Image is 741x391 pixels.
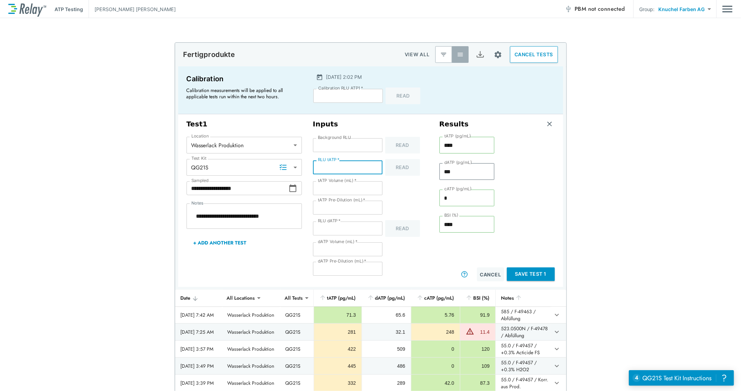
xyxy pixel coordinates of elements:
div: [DATE] 7:25 AM [181,328,216,335]
img: Drawer Icon [722,2,733,16]
td: Wasserlack Produktion [222,324,280,340]
div: 445 [320,363,356,369]
label: Calibration RLU ATP1 [318,86,363,91]
span: PBM [575,4,625,14]
td: 55.0 / F-49457 / +0.3% Acticide FS [495,341,551,357]
div: tATP (pg/mL) [319,294,356,302]
div: 32.1 [368,328,405,335]
label: BSI (%) [444,213,459,218]
div: BSI (%) [466,294,490,302]
label: Sampled [191,178,209,183]
label: dATP Pre-Dilution (mL) [318,259,367,264]
label: dATP (pg/mL) [444,160,472,165]
td: 523.0500N / F-49478 / Abfüllung [495,324,551,340]
p: Fertigprodukte [183,50,235,59]
h3: Inputs [313,120,428,128]
div: 91.9 [466,311,490,318]
div: Wasserlack Produktion [187,138,302,152]
img: Settings Icon [494,50,502,59]
button: CANCEL TESTS [510,46,558,63]
td: QG21S [280,358,314,374]
button: expand row [551,309,563,321]
p: VIEW ALL [405,50,430,59]
div: 0 [417,363,454,369]
label: Notes [191,201,203,206]
div: 65.6 [368,311,405,318]
h3: Results [439,120,469,128]
td: 55.0 / F-49457 / +0.3% H2O2 [495,358,551,374]
button: expand row [551,326,563,338]
iframe: Resource center [629,370,734,386]
div: 289 [368,380,405,386]
div: 5.76 [417,311,454,318]
img: Offline Icon [565,6,572,13]
div: 486 [368,363,405,369]
img: Calender Icon [316,74,323,81]
div: 281 [320,328,356,335]
div: 422 [320,346,356,352]
div: 509 [368,346,405,352]
div: 120 [466,346,490,352]
h3: Test 1 [187,120,302,128]
label: Location [191,134,209,139]
td: 585 / F-49463 / Abfüllung [495,307,551,323]
td: Wasserlack Produktion [222,358,280,374]
div: 248 [417,328,454,335]
button: Export [472,46,489,63]
td: Wasserlack Produktion [222,341,280,357]
label: dATP Volume (mL) [318,239,357,244]
label: cATP (pg/mL) [444,186,472,191]
div: 109 [466,363,490,369]
td: Wasserlack Produktion [222,307,280,323]
img: LuminUltra Relay [8,2,46,17]
div: 42.0 [417,380,454,386]
label: tATP Volume (mL) [318,178,356,183]
div: 87.3 [466,380,490,386]
p: [PERSON_NAME] [PERSON_NAME] [94,6,176,13]
td: QG21S [280,341,314,357]
label: tATP Pre-Dilution (mL) [318,198,365,202]
button: Site setup [489,45,507,64]
button: Cancel [477,267,504,281]
img: Export Icon [476,50,485,59]
button: Save Test 1 [507,267,555,281]
div: 0 [417,346,454,352]
p: Calibration measurements will be applied to all applicable tests run within the next two hours. [187,87,298,100]
button: expand row [551,377,563,389]
img: Remove [546,120,553,127]
label: tATP (pg/mL) [444,134,471,139]
div: All Tests [280,291,308,305]
input: Choose date, selected date is Oct 13, 2025 [187,181,289,195]
div: [DATE] 7:42 AM [181,311,216,318]
div: [DATE] 3:39 PM [181,380,216,386]
button: PBM not connected [562,2,628,16]
p: ATP Testing [55,6,83,13]
button: Main menu [722,2,733,16]
img: Latest [440,51,447,58]
button: expand row [551,360,563,372]
th: Date [175,290,222,307]
img: View All [457,51,464,58]
div: 71.3 [320,311,356,318]
td: QG21S [280,307,314,323]
div: cATP (pg/mL) [417,294,454,302]
p: Calibration [187,73,301,84]
div: 11.4 [476,328,490,335]
img: Warning [466,327,474,335]
div: [DATE] 3:49 PM [181,363,216,369]
div: All Locations [222,291,260,305]
div: [DATE] 3:57 PM [181,346,216,352]
label: Test Kit [191,156,207,161]
p: [DATE] 2:02 PM [326,73,362,81]
td: QG21S [280,324,314,340]
label: RLU dATP [318,218,340,223]
span: not connected [588,5,625,13]
div: Notes [501,294,545,302]
button: expand row [551,343,563,355]
div: dATP (pg/mL) [367,294,405,302]
label: RLU tATP [318,157,339,162]
label: Background RLU [318,135,351,140]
